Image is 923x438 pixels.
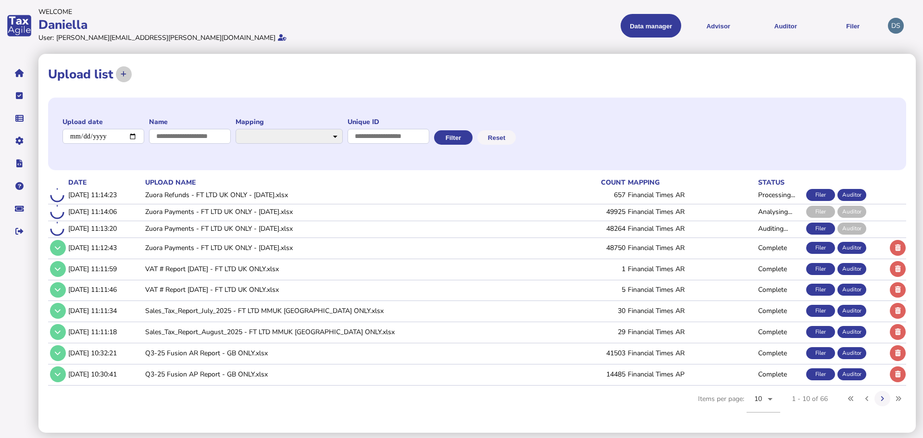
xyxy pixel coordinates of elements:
[9,63,29,83] button: Home
[626,238,756,257] td: Financial Times AR
[888,18,904,34] div: Profile settings
[837,206,866,218] div: Auditor
[66,301,143,321] td: [DATE] 11:11:34
[567,322,626,342] td: 29
[756,221,804,237] td: Auditing...
[837,223,866,235] div: Auditor
[755,14,816,38] button: Auditor
[9,86,29,106] button: Tasks
[626,322,756,342] td: Financial Times AR
[143,343,567,363] td: Q3-25 Fusion AR Report - GB ONLY.xlsx
[9,176,29,196] button: Help pages
[143,259,567,278] td: VAT # Report [DATE] - FT LTD UK ONLY.xlsx
[66,259,143,278] td: [DATE] 11:11:59
[143,238,567,257] td: Zuora Payments - FT LTD UK ONLY - [DATE].xlsx
[754,394,762,403] span: 10
[859,391,875,407] button: Previous page
[66,280,143,300] td: [DATE] 11:11:46
[890,303,906,319] button: Delete upload
[837,263,866,275] div: Auditor
[50,324,66,340] button: Show/hide row detail
[50,261,66,277] button: Show/hide row detail
[9,108,29,128] button: Data manager
[66,238,143,257] td: [DATE] 11:12:43
[62,117,144,126] label: Upload date
[806,347,835,359] div: Filer
[567,177,626,188] th: count
[806,368,835,380] div: Filer
[688,14,748,38] button: Shows a dropdown of VAT Advisor options
[9,153,29,174] button: Developer hub links
[626,259,756,278] td: Financial Times AR
[50,282,66,298] button: Show/hide row detail
[567,238,626,257] td: 48750
[143,364,567,384] td: Q3-25 Fusion AP Report - GB ONLY.xlsx
[116,66,132,82] button: Upload transactions
[756,177,804,188] th: status
[626,301,756,321] td: Financial Times AR
[626,280,756,300] td: Financial Times AR
[66,364,143,384] td: [DATE] 10:30:41
[756,188,804,203] td: Processing...
[843,391,859,407] button: First page
[837,242,866,254] div: Auditor
[66,204,143,220] td: [DATE] 11:14:06
[806,305,835,317] div: Filer
[38,33,54,42] div: User:
[15,118,24,119] i: Data manager
[567,188,626,203] td: 657
[874,391,890,407] button: Next page
[567,343,626,363] td: 41503
[626,188,756,203] td: Financial Times AR
[626,177,756,188] th: mapping
[50,366,66,382] button: Show/hide row detail
[806,326,835,338] div: Filer
[837,368,866,380] div: Auditor
[38,7,459,16] div: Welcome
[806,206,835,218] div: Filer
[278,34,287,41] i: Email verified
[143,322,567,342] td: Sales_Tax_Report_August_2025 - FT LTD MMUK [GEOGRAPHIC_DATA] ONLY.xlsx
[890,345,906,361] button: Delete upload
[50,240,66,256] button: Show/hide row detail
[567,204,626,220] td: 49925
[626,204,756,220] td: Financial Times AR
[890,366,906,382] button: Delete upload
[48,66,113,83] h1: Upload list
[806,242,835,254] div: Filer
[66,188,143,203] td: [DATE] 11:14:23
[50,188,64,202] mat-spinner: In progress 100%
[434,130,473,145] button: Filter
[567,259,626,278] td: 1
[890,240,906,256] button: Delete upload
[626,343,756,363] td: Financial Times AR
[890,261,906,277] button: Delete upload
[66,221,143,237] td: [DATE] 11:13:20
[143,204,567,220] td: Zuora Payments - FT LTD UK ONLY - [DATE].xlsx
[149,117,231,126] label: Name
[621,14,681,38] button: Shows a dropdown of Data manager options
[747,386,780,423] mat-form-field: Change page size
[837,284,866,296] div: Auditor
[143,280,567,300] td: VAT # Report [DATE] - FT LTD UK ONLY.xlsx
[56,33,275,42] div: [PERSON_NAME][EMAIL_ADDRESS][PERSON_NAME][DOMAIN_NAME]
[756,204,804,220] td: Analysing...
[143,188,567,203] td: Zuora Refunds - FT LTD UK ONLY - [DATE].xlsx
[890,282,906,298] button: Delete upload
[9,221,29,241] button: Sign out
[806,263,835,275] div: Filer
[567,221,626,237] td: 48264
[890,391,906,407] button: Last page
[9,131,29,151] button: Manage settings
[50,303,66,319] button: Show/hide row detail
[143,177,567,188] th: upload name
[756,364,804,384] td: Complete
[756,238,804,257] td: Complete
[890,324,906,340] button: Delete upload
[756,259,804,278] td: Complete
[756,280,804,300] td: Complete
[143,301,567,321] td: Sales_Tax_Report_July_2025 - FT LTD MMUK [GEOGRAPHIC_DATA] ONLY.xlsx
[38,16,459,33] div: Daniella
[806,189,835,201] div: Filer
[756,301,804,321] td: Complete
